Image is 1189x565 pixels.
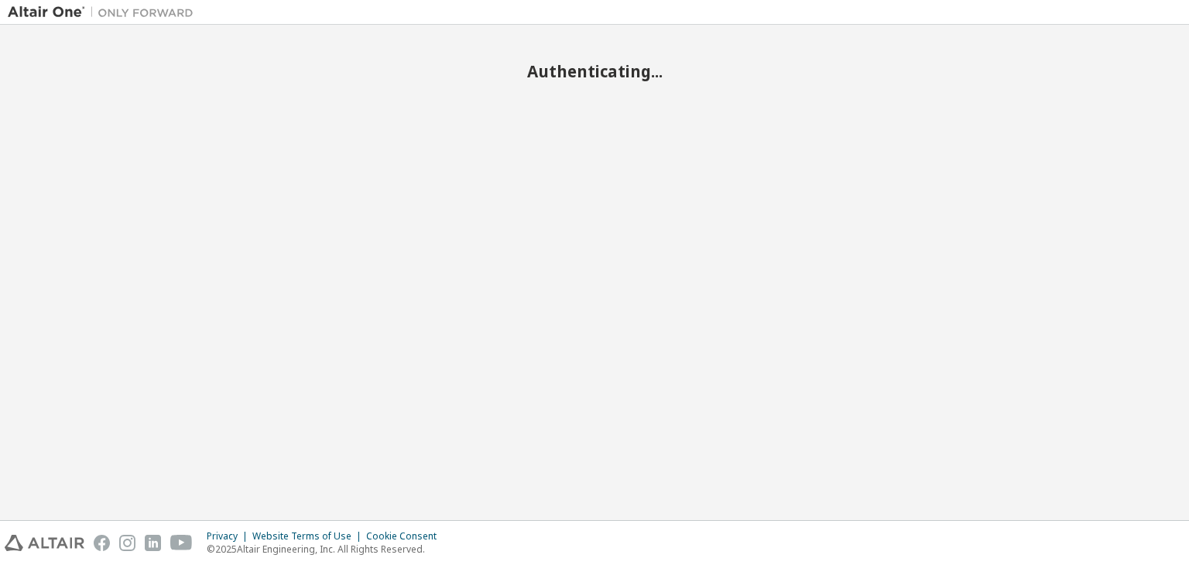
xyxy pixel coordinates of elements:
[145,535,161,551] img: linkedin.svg
[366,530,446,543] div: Cookie Consent
[8,61,1181,81] h2: Authenticating...
[5,535,84,551] img: altair_logo.svg
[8,5,201,20] img: Altair One
[207,530,252,543] div: Privacy
[94,535,110,551] img: facebook.svg
[119,535,135,551] img: instagram.svg
[207,543,446,556] p: © 2025 Altair Engineering, Inc. All Rights Reserved.
[252,530,366,543] div: Website Terms of Use
[170,535,193,551] img: youtube.svg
